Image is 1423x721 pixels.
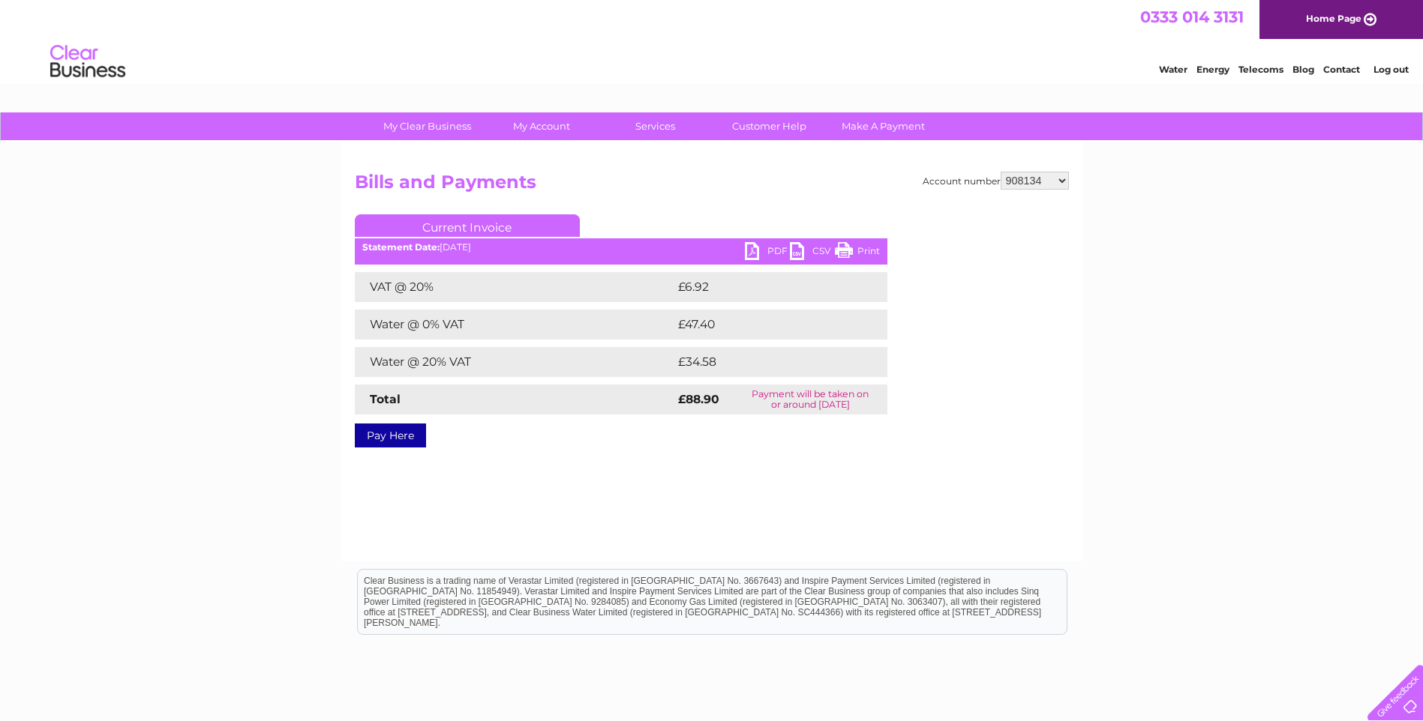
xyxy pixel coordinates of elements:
[370,392,401,406] strong: Total
[835,242,880,264] a: Print
[674,310,857,340] td: £47.40
[1323,64,1360,75] a: Contact
[593,112,717,140] a: Services
[1140,7,1244,26] a: 0333 014 3131
[355,423,426,447] a: Pay Here
[1159,64,1187,75] a: Water
[355,272,674,302] td: VAT @ 20%
[674,272,852,302] td: £6.92
[362,241,440,253] b: Statement Date:
[1196,64,1229,75] a: Energy
[707,112,831,140] a: Customer Help
[50,39,126,85] img: logo.png
[821,112,945,140] a: Make A Payment
[745,242,790,264] a: PDF
[1373,64,1409,75] a: Log out
[1238,64,1283,75] a: Telecoms
[1292,64,1314,75] a: Blog
[355,214,580,237] a: Current Invoice
[923,172,1069,190] div: Account number
[790,242,835,264] a: CSV
[674,347,857,377] td: £34.58
[358,8,1067,73] div: Clear Business is a trading name of Verastar Limited (registered in [GEOGRAPHIC_DATA] No. 3667643...
[355,310,674,340] td: Water @ 0% VAT
[734,384,887,414] td: Payment will be taken on or around [DATE]
[355,242,887,253] div: [DATE]
[678,392,719,406] strong: £88.90
[355,172,1069,200] h2: Bills and Payments
[365,112,489,140] a: My Clear Business
[479,112,603,140] a: My Account
[355,347,674,377] td: Water @ 20% VAT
